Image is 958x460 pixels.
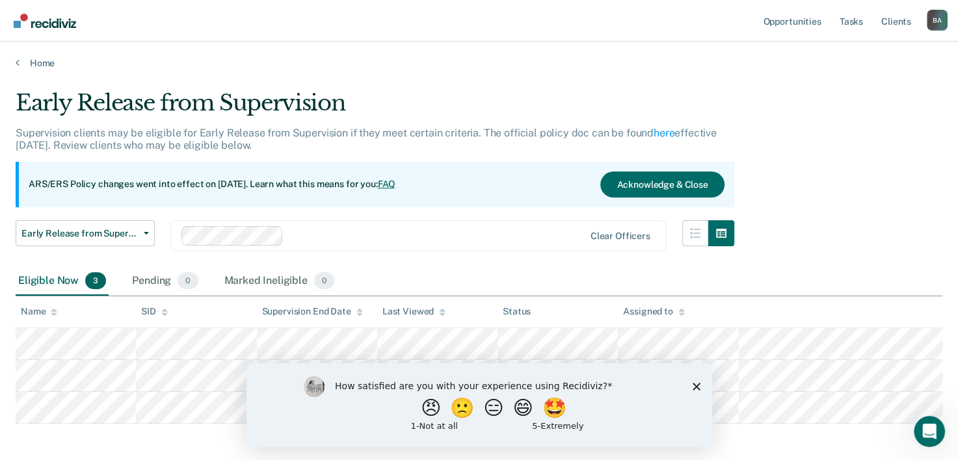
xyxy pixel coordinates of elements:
a: Home [16,57,942,69]
div: Last Viewed [382,306,446,317]
iframe: Survey by Kim from Recidiviz [246,363,712,447]
div: Assigned to [623,306,684,317]
button: Early Release from Supervision [16,220,155,246]
div: Clear officers [591,231,650,242]
div: Status [503,306,531,317]
img: Recidiviz [14,14,76,28]
button: Profile dropdown button [927,10,948,31]
span: 0 [314,272,334,289]
div: Early Release from Supervision [16,90,734,127]
div: Marked Ineligible0 [222,267,338,296]
div: Pending0 [129,267,200,296]
div: Eligible Now3 [16,267,109,296]
div: SID [141,306,168,317]
div: B A [927,10,948,31]
button: Acknowledge & Close [600,172,724,198]
a: here [654,127,674,139]
div: Supervision End Date [262,306,363,317]
p: ARS/ERS Policy changes went into effect on [DATE]. Learn what this means for you: [29,178,395,191]
a: FAQ [378,179,396,189]
span: 0 [178,272,198,289]
p: Supervision clients may be eligible for Early Release from Supervision if they meet certain crite... [16,127,717,151]
div: Name [21,306,57,317]
iframe: Intercom live chat [914,416,945,447]
span: 3 [85,272,106,289]
span: Early Release from Supervision [21,228,139,239]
